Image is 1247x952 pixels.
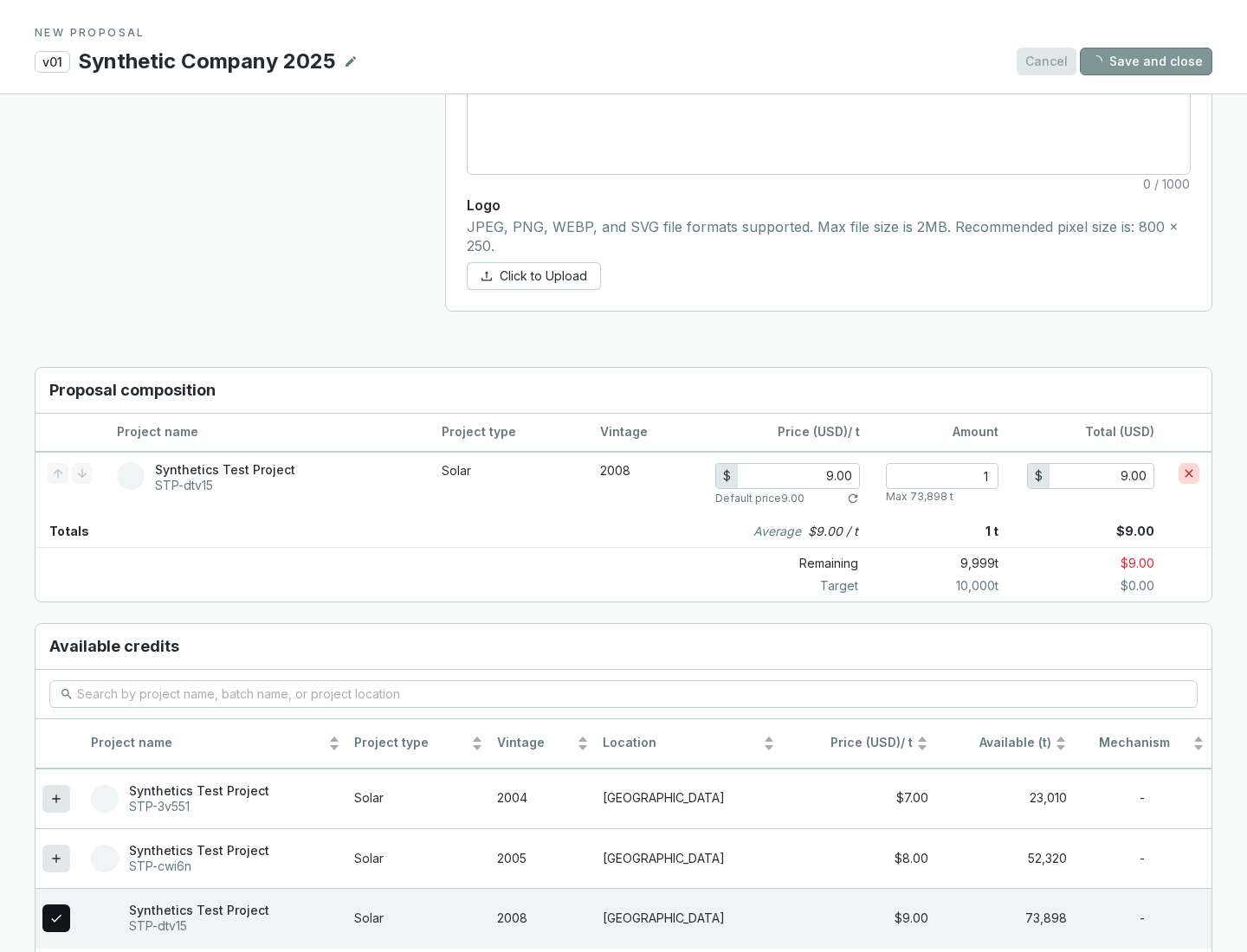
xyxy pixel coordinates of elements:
[1074,769,1211,828] td: -
[935,719,1074,769] th: Available (t)
[1081,735,1189,751] span: Mechanism
[129,783,269,799] p: Synthetics Test Project
[603,735,759,751] span: Location
[77,47,337,76] p: Synthetic Company 2025
[490,719,596,769] th: Vintage
[1074,719,1211,769] th: Mechanism
[467,262,601,290] button: Click to Upload
[129,918,269,934] p: STP-dtv15
[588,452,703,516] td: 2008
[155,478,295,493] p: STP-dtv15
[789,910,928,927] div: $9.00
[35,51,70,73] p: v01
[129,859,269,874] p: STP-cwi6n
[998,577,1211,595] p: $0.00
[1080,48,1212,75] button: Save and close
[703,414,872,452] th: / t
[872,577,998,595] p: 10,000 t
[36,624,1211,670] h3: Available credits
[789,790,928,807] div: $7.00
[497,735,573,751] span: Vintage
[490,888,596,948] td: 2008
[430,414,588,452] th: Project type
[490,828,596,888] td: 2005
[490,769,596,828] td: 2004
[872,551,998,576] p: 9,999 t
[36,516,89,547] p: Totals
[1109,53,1203,70] span: Save and close
[347,888,489,948] td: Solar
[935,888,1074,948] td: 73,898
[886,490,953,504] p: Max 73,898 t
[942,735,1051,751] span: Available (t)
[935,828,1074,888] td: 52,320
[789,851,928,867] div: $8.00
[91,735,325,751] span: Project name
[467,196,1191,215] p: Logo
[872,516,998,547] p: 1 t
[716,577,872,595] p: Target
[778,424,848,439] span: Price (USD)
[500,267,587,285] span: Click to Upload
[603,790,775,807] p: [GEOGRAPHIC_DATA]
[998,551,1211,576] p: $9.00
[430,452,588,516] td: Solar
[753,523,801,540] i: Average
[354,735,467,751] span: Project type
[467,218,1191,255] p: JPEG, PNG, WEBP, and SVG file formats supported. Max file size is 2MB. Recommended pixel size is:...
[347,769,489,828] td: Solar
[716,464,738,488] div: $
[35,26,1212,40] p: NEW PROPOSAL
[129,843,269,859] p: Synthetics Test Project
[716,551,872,576] p: Remaining
[1085,424,1154,439] span: Total (USD)
[36,368,1211,414] h3: Proposal composition
[596,719,782,769] th: Location
[830,735,901,749] span: Price (USD)
[155,462,295,478] p: Synthetics Test Project
[603,910,775,927] p: [GEOGRAPHIC_DATA]
[1074,828,1211,888] td: -
[347,719,489,769] th: Project type
[1017,48,1076,75] button: Cancel
[935,769,1074,828] td: 23,010
[105,414,430,452] th: Project name
[588,414,703,452] th: Vintage
[481,270,493,282] span: upload
[129,799,269,814] p: STP-3v551
[77,685,1172,704] input: Search by project name, batch name, or project location
[603,851,775,867] p: [GEOGRAPHIC_DATA]
[84,719,347,769] th: Project name
[998,516,1211,547] p: $9.00
[1074,888,1211,948] td: -
[789,735,913,751] span: / t
[1089,55,1102,68] span: loading
[347,828,489,888] td: Solar
[129,903,269,918] p: Synthetics Test Project
[872,414,1011,452] th: Amount
[808,523,858,540] p: $9.00 / t
[715,492,804,505] p: Default price 9.00
[1028,464,1050,488] div: $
